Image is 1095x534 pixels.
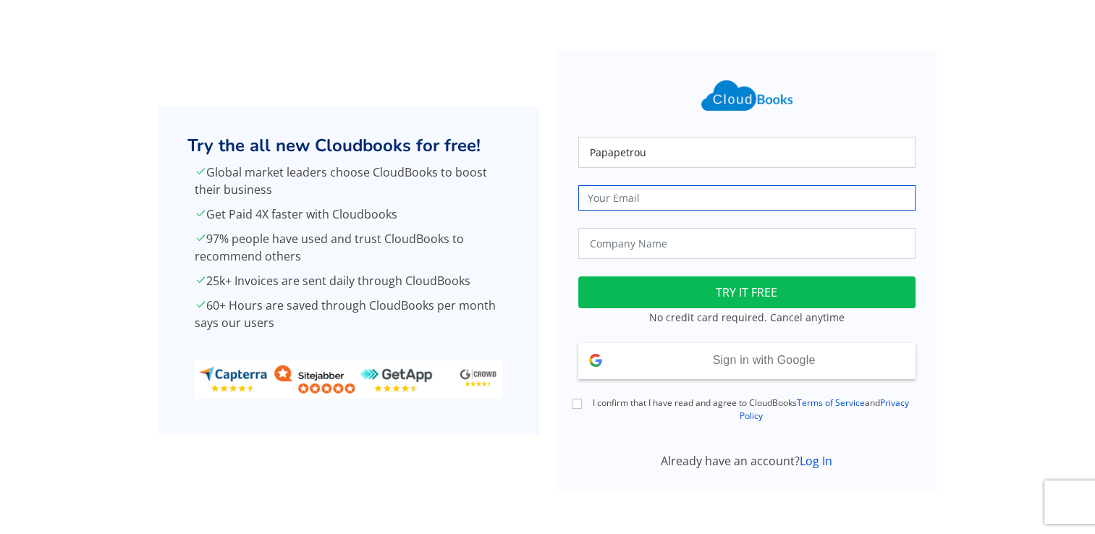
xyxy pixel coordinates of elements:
label: I confirm that I have read and agree to CloudBooks and [587,397,916,423]
input: Your Email [578,185,916,211]
a: Privacy Policy [740,397,910,422]
div: Already have an account? [570,452,924,470]
p: 60+ Hours are saved through CloudBooks per month says our users [195,297,503,331]
p: Global market leaders choose CloudBooks to boost their business [195,164,503,198]
img: Cloudbooks Logo [693,72,801,119]
input: Company Name [578,228,916,259]
p: 97% people have used and trust CloudBooks to recommend others [195,230,503,265]
input: Your Name [578,137,916,168]
a: Log In [800,453,832,469]
button: TRY IT FREE [578,276,916,308]
h2: Try the all new Cloudbooks for free! [187,135,510,156]
img: ratings_banner.png [195,360,503,399]
p: Get Paid 4X faster with Cloudbooks [195,205,503,223]
small: No credit card required. Cancel anytime [649,310,845,324]
span: Sign in with Google [713,354,816,366]
a: Terms of Service [797,397,865,409]
p: 25k+ Invoices are sent daily through CloudBooks [195,272,503,289]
